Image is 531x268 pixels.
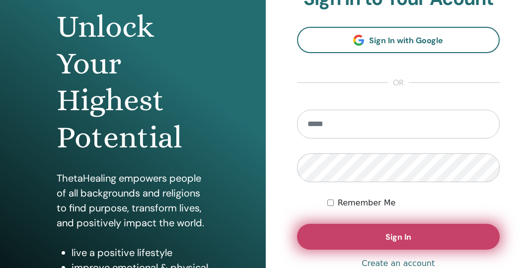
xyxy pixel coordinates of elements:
[72,245,209,260] li: live a positive lifestyle
[57,8,209,156] h1: Unlock Your Highest Potential
[297,224,500,250] button: Sign In
[327,197,500,209] div: Keep me authenticated indefinitely or until I manually logout
[369,35,443,46] span: Sign In with Google
[385,232,411,242] span: Sign In
[297,27,500,53] a: Sign In with Google
[388,77,409,89] span: or
[57,171,209,230] p: ThetaHealing empowers people of all backgrounds and religions to find purpose, transform lives, a...
[338,197,396,209] label: Remember Me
